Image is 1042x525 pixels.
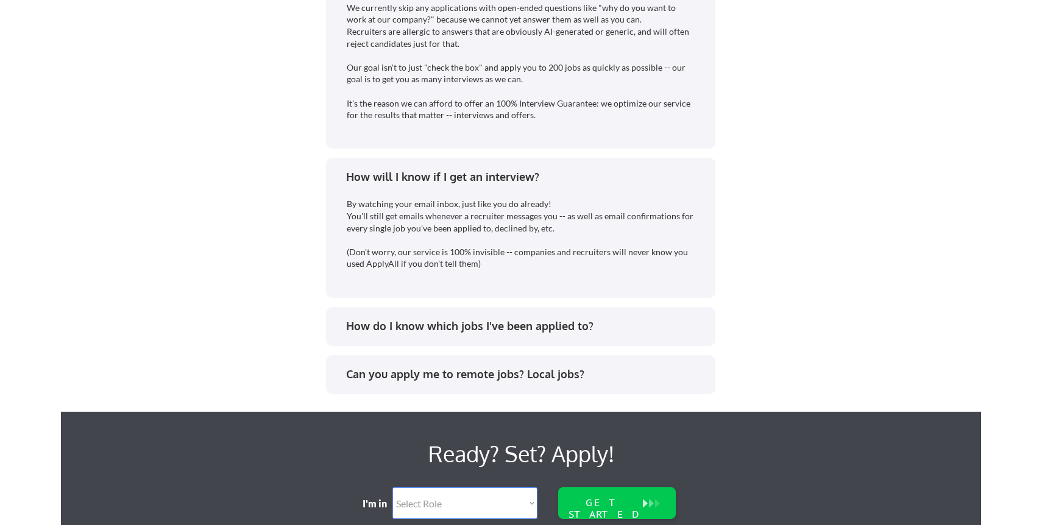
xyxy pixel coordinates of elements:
div: How will I know if I get an interview? [346,169,704,185]
div: How do I know which jobs I've been applied to? [346,319,704,334]
div: Can you apply me to remote jobs? Local jobs? [346,367,704,382]
div: GET STARTED [566,497,644,520]
div: By watching your email inbox, just like you do already! You'll still get emails whenever a recrui... [347,198,696,270]
div: Ready? Set? Apply! [232,436,810,471]
div: We currently skip any applications with open-ended questions like "why do you want to work at our... [347,2,696,121]
div: I'm in [363,497,395,510]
